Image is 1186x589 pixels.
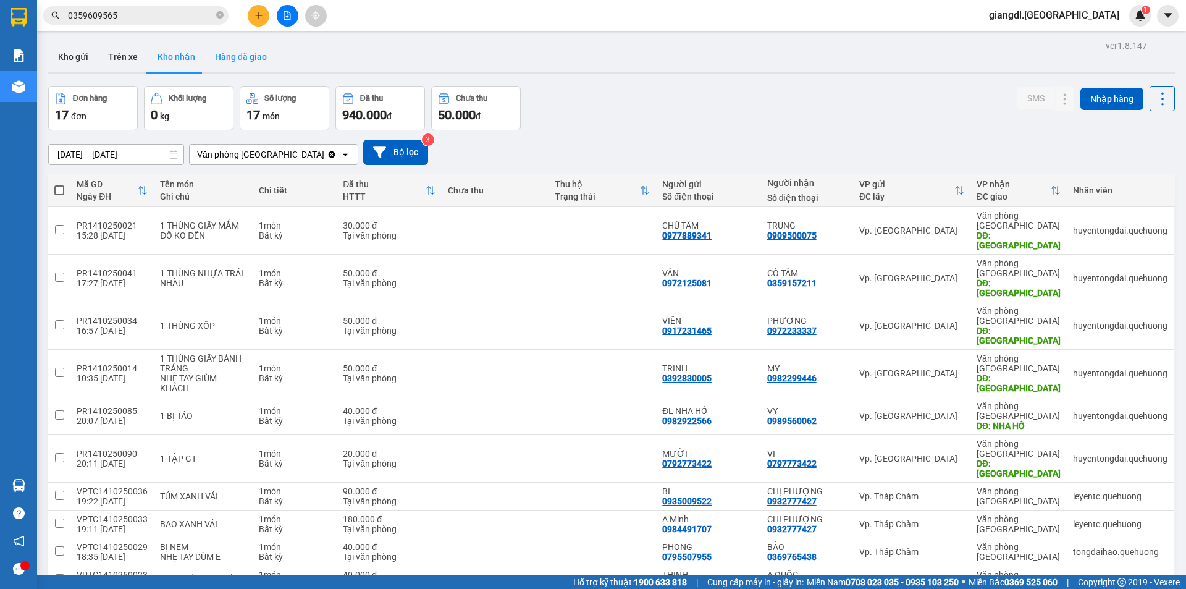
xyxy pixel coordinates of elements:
[767,278,817,288] div: 0359157211
[969,575,1058,589] span: Miền Bắc
[259,459,330,468] div: Bất kỳ
[77,514,148,524] div: VPTC1410250033
[160,454,246,464] div: 1 TẬP GT
[77,542,148,552] div: VPTC1410250029
[160,231,246,240] div: ĐỔ KO ĐỀN
[343,406,435,416] div: 40.000 đ
[662,373,712,383] div: 0392830005
[1067,575,1069,589] span: |
[77,449,148,459] div: PR1410250090
[68,9,214,22] input: Tìm tên, số ĐT hoặc mã đơn
[662,179,754,189] div: Người gửi
[259,363,330,373] div: 1 món
[343,486,435,496] div: 90.000 đ
[853,174,970,207] th: Toggle SortBy
[977,542,1061,562] div: Văn phòng [GEOGRAPHIC_DATA]
[846,577,959,587] strong: 0708 023 035 - 0935 103 250
[962,580,965,585] span: ⚪️
[259,326,330,336] div: Bất kỳ
[48,42,98,72] button: Kho gửi
[259,221,330,231] div: 1 món
[160,192,246,201] div: Ghi chú
[259,449,330,459] div: 1 món
[148,42,205,72] button: Kho nhận
[456,94,487,103] div: Chưa thu
[77,486,148,496] div: VPTC1410250036
[977,231,1061,250] div: DĐ: TÂN PHÚ
[448,185,543,195] div: Chưa thu
[343,552,435,562] div: Tại văn phòng
[807,575,959,589] span: Miền Nam
[977,278,1061,298] div: DĐ: TÂN PHÚ
[767,552,817,562] div: 0369765438
[977,306,1061,326] div: Văn phòng [GEOGRAPHIC_DATA]
[859,575,964,585] div: Vp. Tháp Chàm
[977,326,1061,345] div: DĐ: TÂN PHÚ
[977,211,1061,231] div: Văn phòng [GEOGRAPHIC_DATA]
[98,42,148,72] button: Trên xe
[970,174,1067,207] th: Toggle SortBy
[12,80,25,93] img: warehouse-icon
[977,486,1061,506] div: Văn phòng [GEOGRAPHIC_DATA]
[859,547,964,557] div: Vp. Tháp Chàm
[160,221,246,231] div: 1 THÙNG GIẤY MẮM
[13,535,25,547] span: notification
[254,11,263,20] span: plus
[634,577,687,587] strong: 1900 633 818
[767,524,817,534] div: 0932777427
[246,108,260,122] span: 17
[13,563,25,575] span: message
[13,507,25,519] span: question-circle
[160,321,246,331] div: 1 THÙNG XỐP
[696,575,698,589] span: |
[259,278,330,288] div: Bất kỳ
[343,542,435,552] div: 40.000 đ
[767,449,847,459] div: VI
[77,316,148,326] div: PR1410250034
[859,368,964,378] div: Vp. [GEOGRAPHIC_DATA]
[216,11,224,19] span: close-circle
[160,575,246,585] div: XỐP TRẮNG CÁ CẢNH
[859,192,954,201] div: ĐC lấy
[343,363,435,373] div: 50.000 đ
[859,179,954,189] div: VP gửi
[160,542,246,552] div: BỊ NEM
[859,491,964,501] div: Vp. Tháp Chàm
[767,363,847,373] div: MY
[73,94,107,103] div: Đơn hàng
[549,174,656,207] th: Toggle SortBy
[767,373,817,383] div: 0982299446
[767,178,847,188] div: Người nhận
[767,416,817,426] div: 0989560062
[977,401,1061,421] div: Văn phòng [GEOGRAPHIC_DATA]
[160,411,246,421] div: 1 BỊ TÁO
[1080,88,1143,110] button: Nhập hàng
[767,231,817,240] div: 0909500075
[977,459,1061,478] div: DĐ: TÂN PHÚ
[343,459,435,468] div: Tại văn phòng
[340,150,350,159] svg: open
[77,406,148,416] div: PR1410250085
[360,94,383,103] div: Đã thu
[343,192,425,201] div: HTTT
[859,273,964,283] div: Vp. [GEOGRAPHIC_DATA]
[662,316,754,326] div: VIÊN
[77,268,148,278] div: PR1410250041
[343,179,425,189] div: Đã thu
[1073,547,1167,557] div: tongdaihao.quehuong
[205,42,277,72] button: Hàng đã giao
[71,111,86,121] span: đơn
[283,11,292,20] span: file-add
[343,231,435,240] div: Tại văn phòng
[49,145,183,164] input: Select a date range.
[259,185,330,195] div: Chi tiết
[707,575,804,589] span: Cung cấp máy in - giấy in:
[662,268,754,278] div: VÂN
[1106,39,1147,53] div: ver 1.8.147
[662,514,754,524] div: A Minh
[1073,411,1167,421] div: huyentongdai.quehuong
[77,231,148,240] div: 15:28 [DATE]
[77,570,148,580] div: VPTC1410250023
[160,491,246,501] div: TÚM XANH VẢI
[343,496,435,506] div: Tại văn phòng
